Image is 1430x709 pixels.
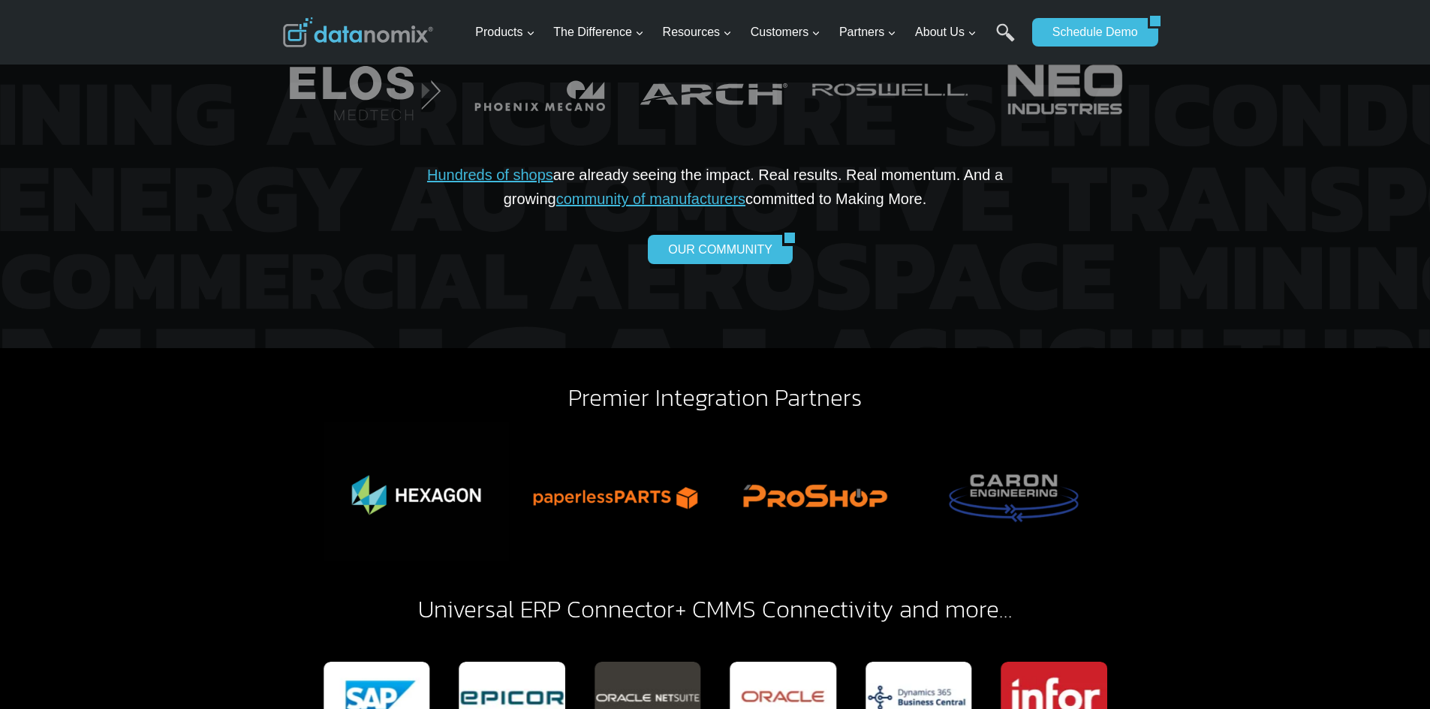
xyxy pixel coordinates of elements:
[1032,18,1148,47] a: Schedule Demo
[418,591,675,627] a: Universal ERP Connector
[915,23,977,42] span: About Us
[282,35,447,144] div: 9 of 26
[324,422,510,561] div: 3 of 6
[522,422,709,561] div: 4 of 6
[633,35,797,144] img: Datanomix Customer, ARCH Medical Manufacturing
[324,422,1107,561] div: Photo Gallery Carousel
[553,23,644,42] span: The Difference
[808,35,972,144] img: Datanomix Customer, Roswell
[663,23,732,42] span: Resources
[338,185,396,199] span: State/Region
[283,597,1148,621] h2: + CMMS Connectivity and more…
[475,23,534,42] span: Products
[283,17,433,47] img: Datanomix
[808,35,972,144] div: 12 of 26
[283,35,1148,144] div: Photo Gallery Carousel
[427,167,553,183] a: Hundreds of shops
[839,23,896,42] span: Partners
[983,35,1147,144] img: Datanomix Customer - Neo Industries
[338,1,386,14] span: Last Name
[324,422,510,561] img: Datanomix + Hexagon Manufacturing Intelligence
[996,23,1015,57] a: Search
[283,386,1148,410] h2: Premier Integration Partners
[458,35,622,144] div: 10 of 26
[379,163,1052,211] p: are already seeing the impact. Real results. Real momentum. And a growing committed to Making More.
[648,235,782,263] a: OUR COMMUNITY
[338,62,405,76] span: Phone number
[8,443,248,701] iframe: Popup CTA
[168,335,191,345] a: Terms
[920,422,1106,561] img: Datanomix + Caron Engineering
[458,35,622,144] img: Datanomix Customer, Phoenix Mecano
[721,422,908,561] div: 5 of 6
[469,8,1025,57] nav: Primary Navigation
[522,422,709,561] img: Datanomix + Paperless Parts
[920,422,1106,561] div: 6 of 6
[282,35,447,144] img: Datanomix Customer, Elos Medtech
[556,191,745,207] a: community of manufacturers
[983,35,1147,144] div: 13 of 26
[721,422,908,561] img: Datanomix + ProShop ERP
[633,35,797,144] div: 11 of 26
[204,335,253,345] a: Privacy Policy
[751,23,820,42] span: Customers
